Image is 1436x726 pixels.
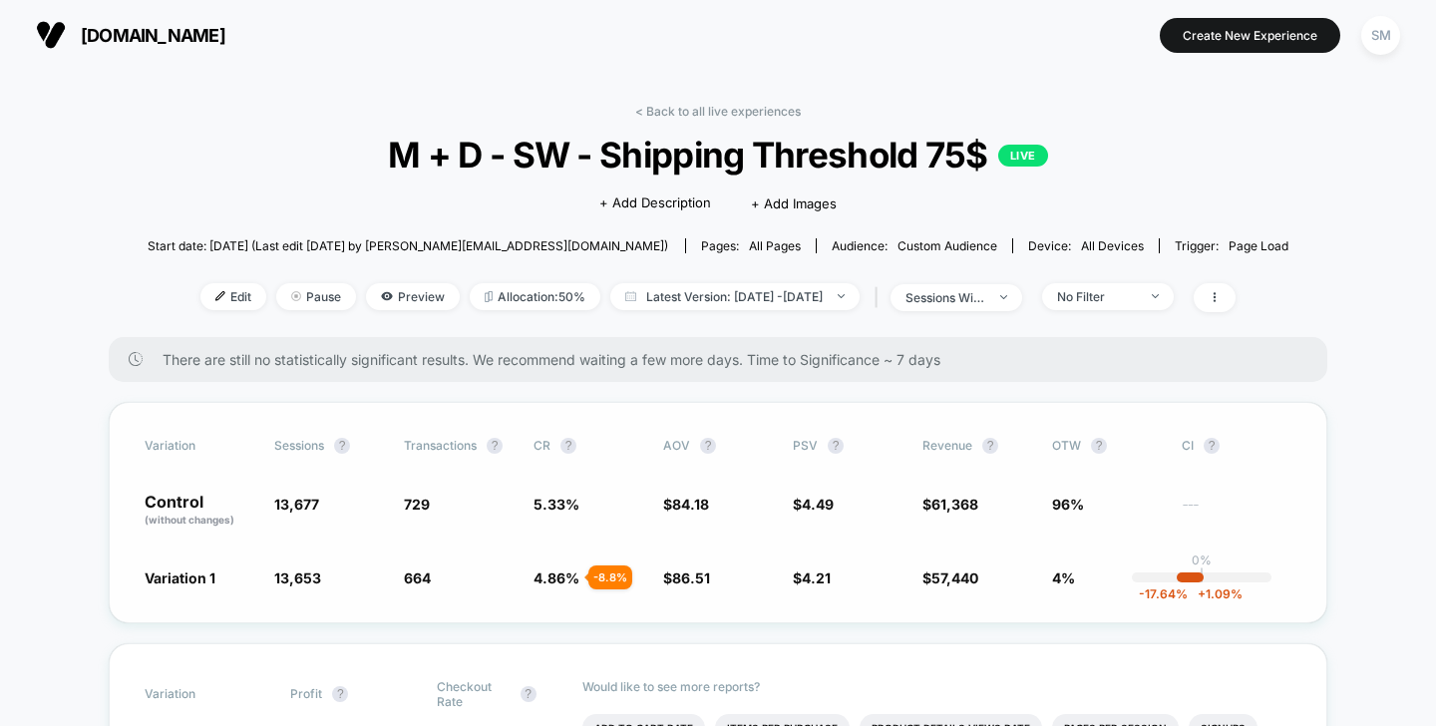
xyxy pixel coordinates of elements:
span: Variation 1 [145,569,215,586]
span: 4% [1052,569,1075,586]
span: 4.21 [802,569,831,586]
span: all pages [749,238,801,253]
span: 664 [404,569,431,586]
button: ? [332,686,348,702]
span: 57,440 [931,569,978,586]
span: + Add Description [599,193,711,213]
span: $ [793,496,834,513]
span: $ [922,496,978,513]
span: 5.33 % [534,496,579,513]
span: Device: [1012,238,1159,253]
span: -17.64 % [1139,586,1188,601]
span: Checkout Rate [437,679,511,709]
div: SM [1361,16,1400,55]
span: 729 [404,496,430,513]
span: Transactions [404,438,477,453]
span: Page Load [1229,238,1288,253]
span: Sessions [274,438,324,453]
span: CI [1182,438,1291,454]
p: Would like to see more reports? [582,679,1291,694]
span: Latest Version: [DATE] - [DATE] [610,283,860,310]
span: OTW [1052,438,1162,454]
span: Preview [366,283,460,310]
span: 86.51 [672,569,710,586]
span: 13,677 [274,496,319,513]
span: CR [534,438,550,453]
span: 4.49 [802,496,834,513]
div: Trigger: [1175,238,1288,253]
span: $ [793,569,831,586]
p: | [1200,567,1204,582]
span: Allocation: 50% [470,283,600,310]
span: 4.86 % [534,569,579,586]
span: 61,368 [931,496,978,513]
span: Variation [145,679,254,709]
img: rebalance [485,291,493,302]
button: ? [1204,438,1220,454]
span: M + D - SW - Shipping Threshold 75$ [204,134,1232,176]
p: Control [145,494,254,528]
span: all devices [1081,238,1144,253]
span: 1.09 % [1188,586,1243,601]
img: end [1152,294,1159,298]
button: ? [487,438,503,454]
span: [DOMAIN_NAME] [81,25,225,46]
span: $ [663,569,710,586]
img: end [1000,295,1007,299]
span: Custom Audience [897,238,997,253]
div: Audience: [832,238,997,253]
span: 96% [1052,496,1084,513]
span: 13,653 [274,569,321,586]
div: - 8.8 % [588,565,632,589]
img: calendar [625,291,636,301]
span: Pause [276,283,356,310]
img: edit [215,291,225,301]
div: No Filter [1057,289,1137,304]
span: (without changes) [145,514,234,526]
button: ? [700,438,716,454]
span: $ [663,496,709,513]
span: 84.18 [672,496,709,513]
button: SM [1355,15,1406,56]
button: ? [1091,438,1107,454]
span: | [870,283,891,312]
button: ? [982,438,998,454]
span: + [1198,586,1206,601]
button: ? [334,438,350,454]
span: AOV [663,438,690,453]
img: end [291,291,301,301]
span: Variation [145,438,254,454]
span: Start date: [DATE] (Last edit [DATE] by [PERSON_NAME][EMAIL_ADDRESS][DOMAIN_NAME]) [148,238,668,253]
p: 0% [1192,552,1212,567]
span: $ [922,569,978,586]
button: [DOMAIN_NAME] [30,19,231,51]
p: LIVE [998,145,1048,167]
button: ? [828,438,844,454]
span: Edit [200,283,266,310]
img: Visually logo [36,20,66,50]
span: --- [1182,499,1291,528]
button: Create New Experience [1160,18,1340,53]
div: sessions with impression [905,290,985,305]
img: end [838,294,845,298]
span: Profit [290,686,322,701]
span: PSV [793,438,818,453]
div: Pages: [701,238,801,253]
button: ? [560,438,576,454]
span: + Add Images [751,195,837,211]
span: Revenue [922,438,972,453]
button: ? [521,686,537,702]
a: < Back to all live experiences [635,104,801,119]
span: There are still no statistically significant results. We recommend waiting a few more days . Time... [163,351,1287,368]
